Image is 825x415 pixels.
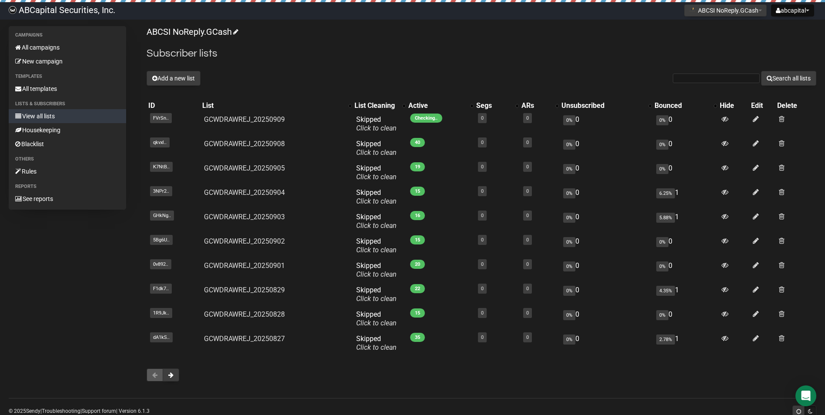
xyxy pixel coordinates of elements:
[147,71,200,86] button: Add a new list
[356,221,397,230] a: Click to clean
[526,115,529,121] a: 0
[560,185,652,209] td: 0
[150,332,173,342] span: dA1kS..
[656,286,675,296] span: 4.35%
[356,197,397,205] a: Click to clean
[560,258,652,282] td: 0
[526,335,529,340] a: 0
[481,261,484,267] a: 0
[653,161,718,185] td: 0
[9,137,126,151] a: Blacklist
[354,101,398,110] div: List Cleaning
[563,140,575,150] span: 0%
[684,4,767,17] button: ABCSI NoReply.GCash
[653,282,718,307] td: 1
[356,140,397,157] span: Skipped
[204,237,285,245] a: GCWDRAWREJ_20250902
[563,237,575,247] span: 0%
[474,100,520,112] th: Segs: No sort applied, activate to apply an ascending sort
[200,100,353,112] th: List: No sort applied, activate to apply an ascending sort
[202,101,344,110] div: List
[653,100,718,112] th: Bounced: No sort applied, activate to apply an ascending sort
[9,40,126,54] a: All campaigns
[150,259,171,269] span: 0v892..
[656,164,668,174] span: 0%
[563,213,575,223] span: 0%
[410,308,425,318] span: 15
[356,310,397,327] span: Skipped
[356,237,397,254] span: Skipped
[356,124,397,132] a: Click to clean
[560,161,652,185] td: 0
[761,71,816,86] button: Search all lists
[521,101,551,110] div: ARs
[407,100,474,112] th: Active: No sort applied, activate to apply an ascending sort
[656,140,668,150] span: 0%
[9,192,126,206] a: See reports
[356,188,397,205] span: Skipped
[563,164,575,174] span: 0%
[150,113,172,123] span: FVrSn..
[560,234,652,258] td: 0
[526,261,529,267] a: 0
[150,211,174,221] span: GHkNg..
[653,209,718,234] td: 1
[9,181,126,192] li: Reports
[408,101,466,110] div: Active
[520,100,560,112] th: ARs: No sort applied, activate to apply an ascending sort
[653,234,718,258] td: 0
[410,162,425,171] span: 19
[563,335,575,345] span: 0%
[356,173,397,181] a: Click to clean
[656,188,675,198] span: 6.25%
[150,137,170,147] span: qkvxl..
[82,408,116,414] a: Support forum
[9,164,126,178] a: Rules
[204,213,285,221] a: GCWDRAWREJ_20250903
[656,237,668,247] span: 0%
[563,261,575,271] span: 0%
[410,333,425,342] span: 35
[653,112,718,136] td: 0
[356,115,397,132] span: Skipped
[655,101,710,110] div: Bounced
[656,335,675,345] span: 2.78%
[771,4,814,17] button: abcapital
[204,164,285,172] a: GCWDRAWREJ_20250905
[410,260,425,269] span: 20
[356,343,397,351] a: Click to clean
[204,188,285,197] a: GCWDRAWREJ_20250904
[526,237,529,243] a: 0
[653,185,718,209] td: 1
[204,310,285,318] a: GCWDRAWREJ_20250828
[653,307,718,331] td: 0
[150,235,173,245] span: 5Bg6U..
[150,186,172,196] span: 3NPr2..
[9,82,126,96] a: All templates
[410,235,425,244] span: 15
[410,138,425,147] span: 40
[526,140,529,145] a: 0
[653,258,718,282] td: 0
[204,261,285,270] a: GCWDRAWREJ_20250901
[718,100,749,112] th: Hide: No sort applied, sorting is disabled
[150,162,173,172] span: K7NtB..
[526,164,529,170] a: 0
[526,213,529,218] a: 0
[356,295,397,303] a: Click to clean
[9,154,126,164] li: Others
[204,335,285,343] a: GCWDRAWREJ_20250827
[481,164,484,170] a: 0
[481,140,484,145] a: 0
[481,286,484,291] a: 0
[9,99,126,109] li: Lists & subscribers
[561,101,644,110] div: Unsubscribed
[560,112,652,136] td: 0
[204,286,285,294] a: GCWDRAWREJ_20250829
[9,109,126,123] a: View all lists
[563,286,575,296] span: 0%
[563,310,575,320] span: 0%
[353,100,407,112] th: List Cleaning: No sort applied, activate to apply an ascending sort
[751,101,774,110] div: Edit
[777,101,815,110] div: Delete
